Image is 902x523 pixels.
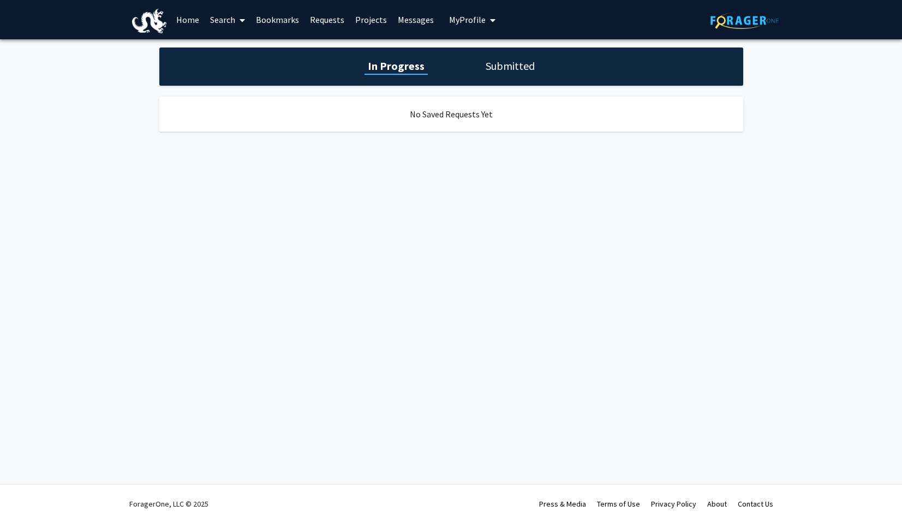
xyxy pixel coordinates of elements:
a: Home [171,1,205,39]
a: Search [205,1,250,39]
span: My Profile [449,14,486,25]
img: ForagerOne Logo [710,12,779,29]
a: Projects [350,1,392,39]
iframe: Chat [8,474,46,515]
h1: In Progress [365,58,428,74]
a: Requests [304,1,350,39]
a: About [707,499,727,509]
img: Drexel University Logo [132,9,167,33]
a: Privacy Policy [651,499,696,509]
div: No Saved Requests Yet [159,97,743,132]
a: Terms of Use [597,499,640,509]
a: Contact Us [738,499,773,509]
a: Press & Media [539,499,586,509]
a: Messages [392,1,439,39]
div: ForagerOne, LLC © 2025 [129,485,208,523]
a: Bookmarks [250,1,304,39]
h1: Submitted [482,58,538,74]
